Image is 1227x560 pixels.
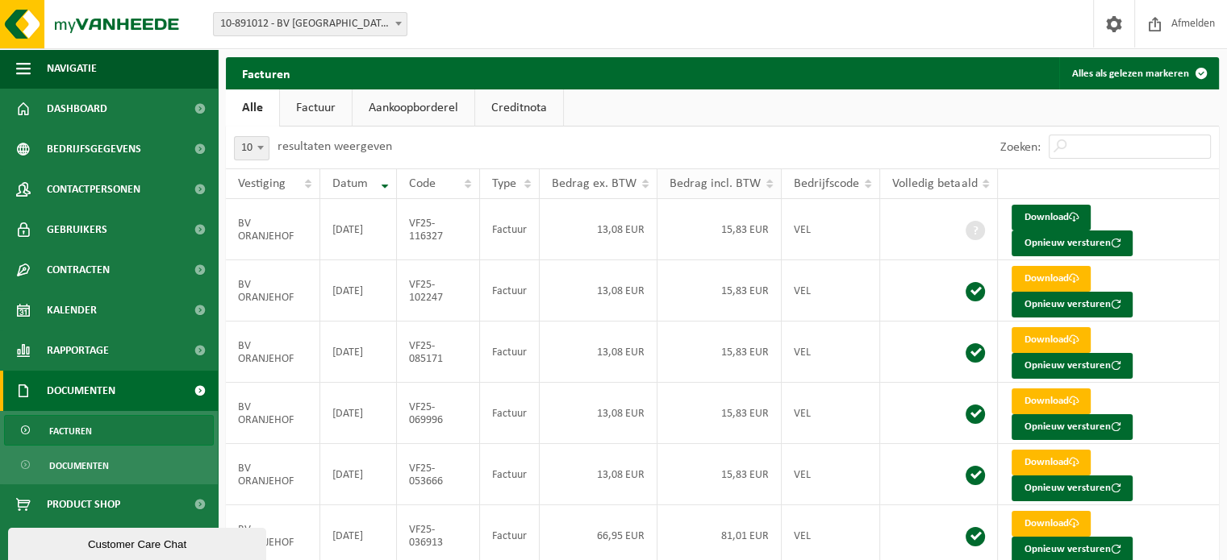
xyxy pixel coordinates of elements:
span: Kalender [47,290,97,330]
td: VF25-116327 [397,199,480,260]
span: Vestiging [238,177,286,190]
td: [DATE] [320,199,397,260]
td: Factuur [480,260,540,321]
button: Opnieuw versturen [1012,475,1133,501]
span: Facturen [49,416,92,446]
td: 15,83 EUR [657,383,782,444]
td: VF25-102247 [397,260,480,321]
a: Factuur [280,89,352,127]
span: Contactpersonen [47,169,140,209]
a: Download [1012,388,1091,414]
td: [DATE] [320,383,397,444]
td: 13,08 EUR [540,260,657,321]
span: Gebruikers [47,209,107,250]
td: [DATE] [320,260,397,321]
a: Alle [226,89,279,127]
td: VEL [782,444,880,505]
span: Bedrag ex. BTW [552,177,636,190]
td: VEL [782,383,880,444]
span: 10 [235,137,269,160]
td: 15,83 EUR [657,199,782,260]
label: Zoeken: [1000,141,1041,154]
a: Aankoopborderel [353,89,474,127]
td: VEL [782,321,880,383]
td: BV ORANJEHOF [226,383,320,444]
a: Documenten [4,450,214,480]
span: Bedrijfscode [794,177,859,190]
td: Factuur [480,199,540,260]
span: Rapportage [47,330,109,371]
span: Product Shop [47,484,120,525]
td: 13,08 EUR [540,444,657,505]
td: 15,83 EUR [657,260,782,321]
td: 13,08 EUR [540,321,657,383]
button: Opnieuw versturen [1012,292,1133,317]
td: VEL [782,260,880,321]
button: Alles als gelezen markeren [1059,57,1217,89]
button: Opnieuw versturen [1012,230,1133,256]
td: VF25-069996 [397,383,480,444]
a: Download [1012,205,1091,230]
a: Download [1012,266,1091,292]
td: [DATE] [320,444,397,505]
span: Documenten [47,371,115,411]
a: Download [1012,450,1091,475]
span: Volledig betaald [892,177,977,190]
h2: Facturen [226,57,307,89]
td: BV ORANJEHOF [226,321,320,383]
a: Download [1012,327,1091,353]
span: 10-891012 - BV ORANJEHOF - ZULTE [213,12,407,36]
td: 13,08 EUR [540,199,657,260]
span: 10 [234,136,269,160]
label: resultaten weergeven [278,140,392,153]
td: [DATE] [320,321,397,383]
span: Bedrag incl. BTW [670,177,761,190]
a: Creditnota [475,89,563,127]
span: Bedrijfsgegevens [47,129,141,169]
td: VF25-053666 [397,444,480,505]
a: Download [1012,511,1091,537]
td: 15,83 EUR [657,444,782,505]
span: Dashboard [47,89,107,129]
span: Type [492,177,516,190]
td: Factuur [480,444,540,505]
td: BV ORANJEHOF [226,260,320,321]
span: Contracten [47,250,110,290]
span: Documenten [49,450,109,481]
span: Datum [332,177,368,190]
td: Factuur [480,321,540,383]
td: BV ORANJEHOF [226,444,320,505]
td: 15,83 EUR [657,321,782,383]
td: BV ORANJEHOF [226,199,320,260]
span: 10-891012 - BV ORANJEHOF - ZULTE [214,13,407,35]
td: Factuur [480,383,540,444]
button: Opnieuw versturen [1012,414,1133,440]
td: 13,08 EUR [540,383,657,444]
a: Facturen [4,415,214,446]
button: Opnieuw versturen [1012,353,1133,379]
iframe: chat widget [8,525,269,560]
span: Navigatie [47,48,97,89]
td: VEL [782,199,880,260]
span: Code [409,177,436,190]
td: VF25-085171 [397,321,480,383]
